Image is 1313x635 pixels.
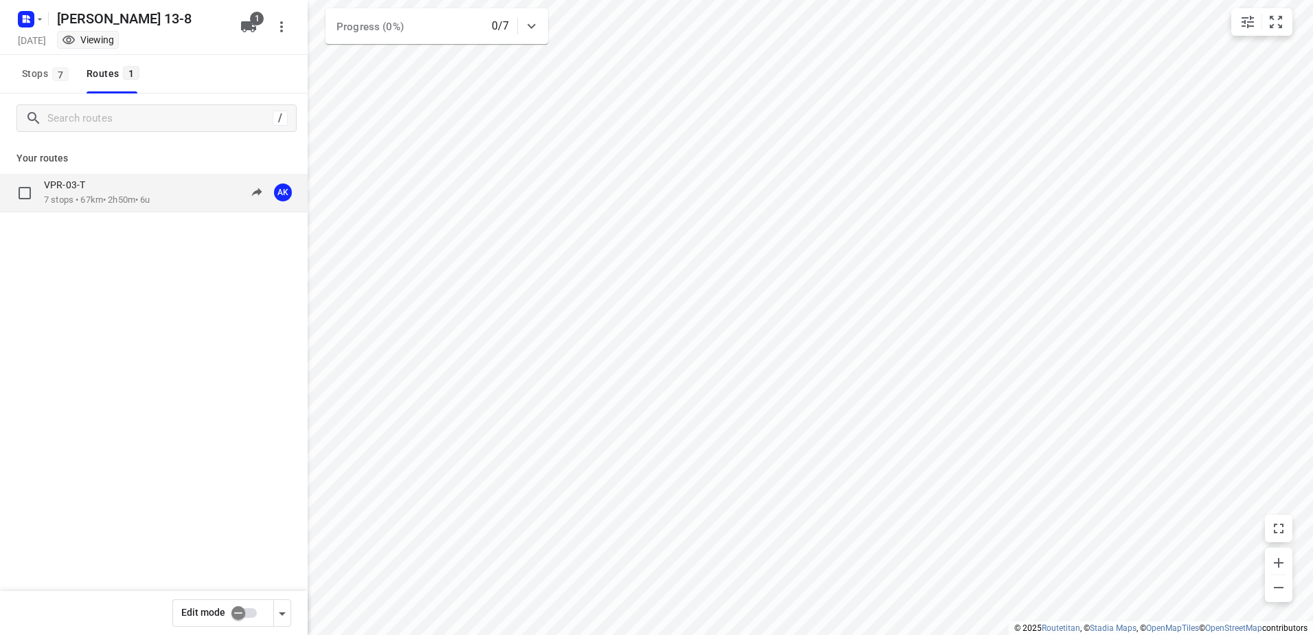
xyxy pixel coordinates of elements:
[44,194,150,207] p: 7 stops • 67km • 2h50m • 6u
[268,13,295,41] button: More
[1205,623,1262,633] a: OpenStreetMap
[47,108,273,129] input: Search routes
[62,33,114,47] div: You are currently in view mode. To make any changes, go to edit project.
[250,12,264,25] span: 1
[1042,623,1080,633] a: Routetitan
[181,607,225,618] span: Edit mode
[336,21,404,33] span: Progress (0%)
[16,151,291,166] p: Your routes
[492,18,509,34] p: 0/7
[1014,623,1308,633] li: © 2025 , © , © © contributors
[1090,623,1137,633] a: Stadia Maps
[52,67,69,81] span: 7
[22,65,73,82] span: Stops
[87,65,144,82] div: Routes
[326,8,548,44] div: Progress (0%)0/7
[1234,8,1261,36] button: Map settings
[1146,623,1199,633] a: OpenMapTiles
[273,111,288,126] div: /
[123,66,139,80] span: 1
[1262,8,1290,36] button: Fit zoom
[11,179,38,207] span: Select
[44,179,93,191] p: VPR-03-T
[235,13,262,41] button: 1
[274,604,290,621] div: Driver app settings
[1231,8,1292,36] div: small contained button group
[243,179,271,206] button: Send to driver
